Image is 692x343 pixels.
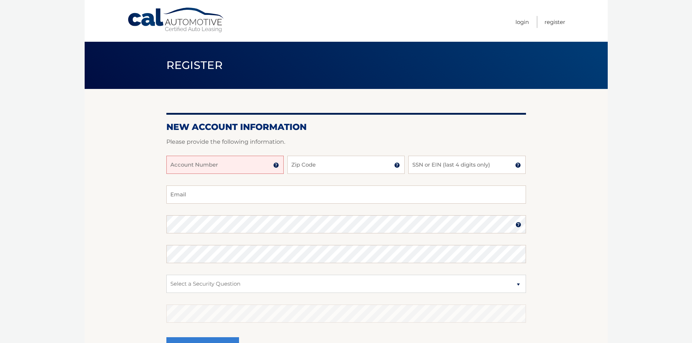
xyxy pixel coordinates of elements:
[166,137,526,147] p: Please provide the following information.
[515,162,521,168] img: tooltip.svg
[515,16,529,28] a: Login
[166,185,526,204] input: Email
[166,156,284,174] input: Account Number
[545,16,565,28] a: Register
[408,156,526,174] input: SSN or EIN (last 4 digits only)
[127,7,225,33] a: Cal Automotive
[166,58,223,72] span: Register
[273,162,279,168] img: tooltip.svg
[287,156,405,174] input: Zip Code
[394,162,400,168] img: tooltip.svg
[166,122,526,132] h2: New Account Information
[515,222,521,228] img: tooltip.svg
